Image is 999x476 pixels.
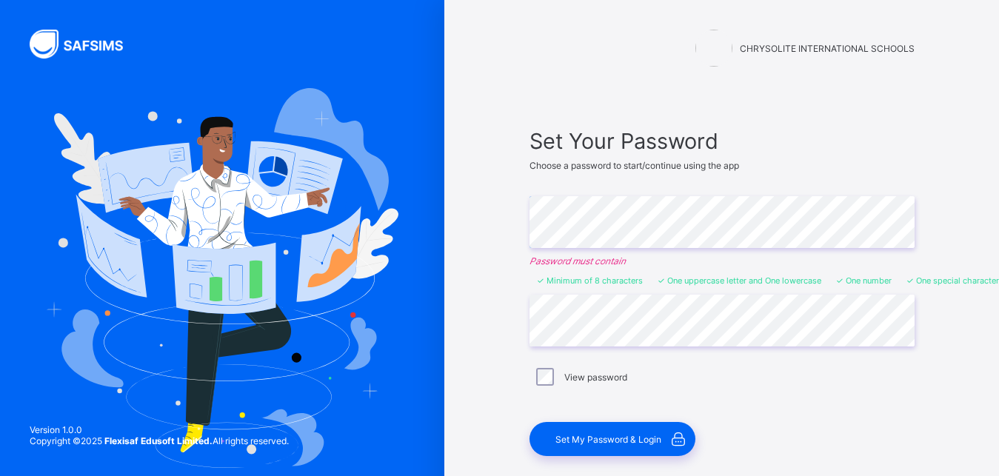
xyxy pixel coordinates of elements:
[104,435,213,446] strong: Flexisaf Edusoft Limited.
[537,275,643,286] li: Minimum of 8 characters
[529,255,915,267] em: Password must contain
[30,435,289,446] span: Copyright © 2025 All rights reserved.
[529,160,739,171] span: Choose a password to start/continue using the app
[658,275,821,286] li: One uppercase letter and One lowercase
[836,275,892,286] li: One number
[30,424,289,435] span: Version 1.0.0
[30,30,141,58] img: SAFSIMS Logo
[46,88,398,467] img: Hero Image
[695,30,732,67] img: CHRYSOLITE INTERNATIONAL SCHOOLS
[740,43,915,54] span: CHRYSOLITE INTERNATIONAL SCHOOLS
[906,275,999,286] li: One special character
[564,372,627,383] label: View password
[529,128,915,154] span: Set Your Password
[555,434,661,445] span: Set My Password & Login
